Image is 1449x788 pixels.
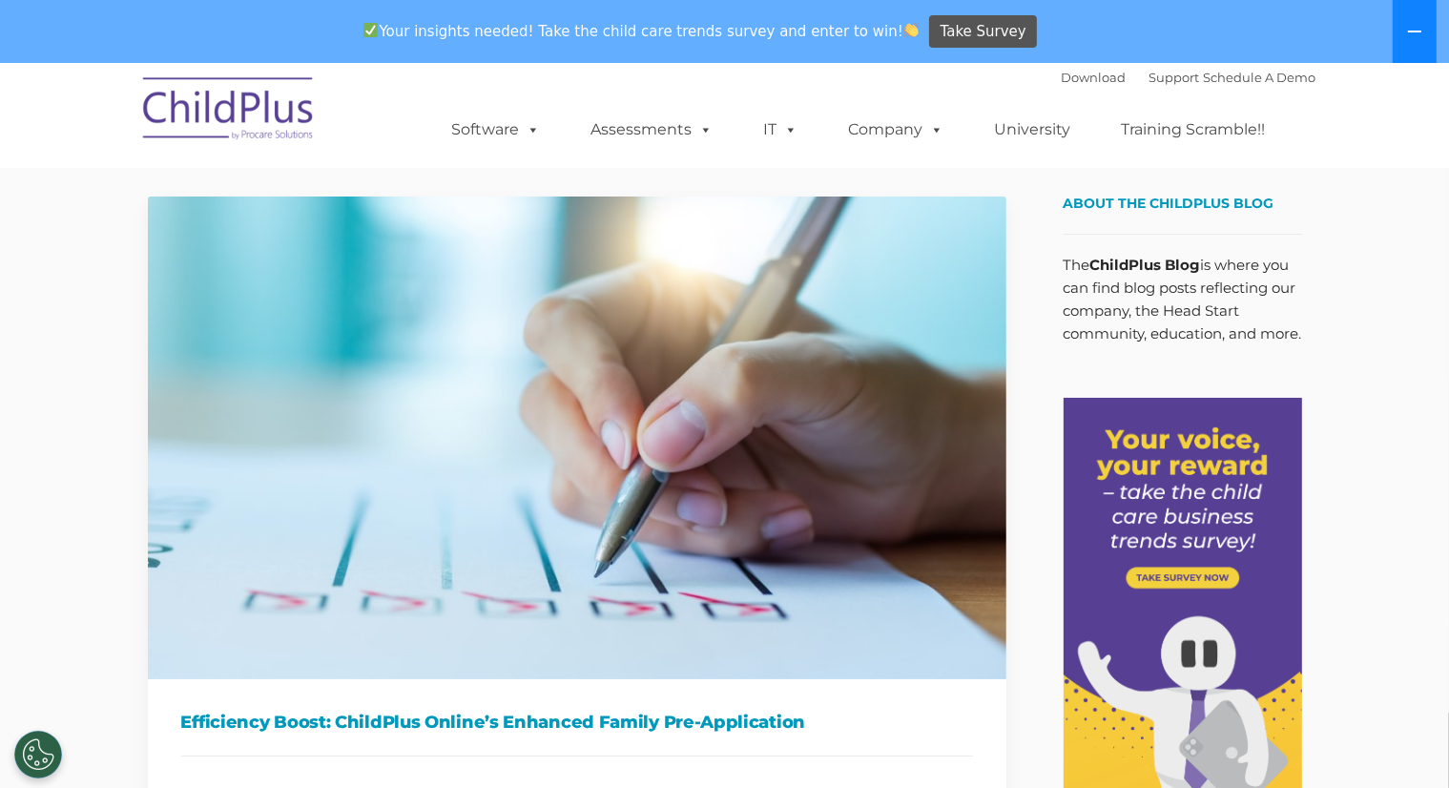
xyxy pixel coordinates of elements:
[904,23,919,37] img: 👏
[363,23,378,37] img: ✅
[433,111,560,149] a: Software
[14,731,62,778] button: Cookies Settings
[1090,256,1201,274] strong: ChildPlus Blog
[745,111,818,149] a: IT
[1138,582,1449,788] iframe: Chat Widget
[134,64,324,159] img: ChildPlus by Procare Solutions
[929,15,1037,49] a: Take Survey
[941,15,1026,49] span: Take Survey
[356,12,927,50] span: Your insights needed! Take the child care trends survey and enter to win!
[1062,70,1127,85] a: Download
[1064,195,1274,212] span: About the ChildPlus Blog
[1103,111,1285,149] a: Training Scramble!!
[976,111,1090,149] a: University
[148,197,1006,679] img: Efficiency Boost: ChildPlus Online's Enhanced Family Pre-Application Process - Streamlining Appli...
[1062,70,1316,85] font: |
[830,111,963,149] a: Company
[1204,70,1316,85] a: Schedule A Demo
[572,111,733,149] a: Assessments
[1064,254,1302,345] p: The is where you can find blog posts reflecting our company, the Head Start community, education,...
[1149,70,1200,85] a: Support
[181,708,973,736] h1: Efficiency Boost: ChildPlus Online’s Enhanced Family Pre-Application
